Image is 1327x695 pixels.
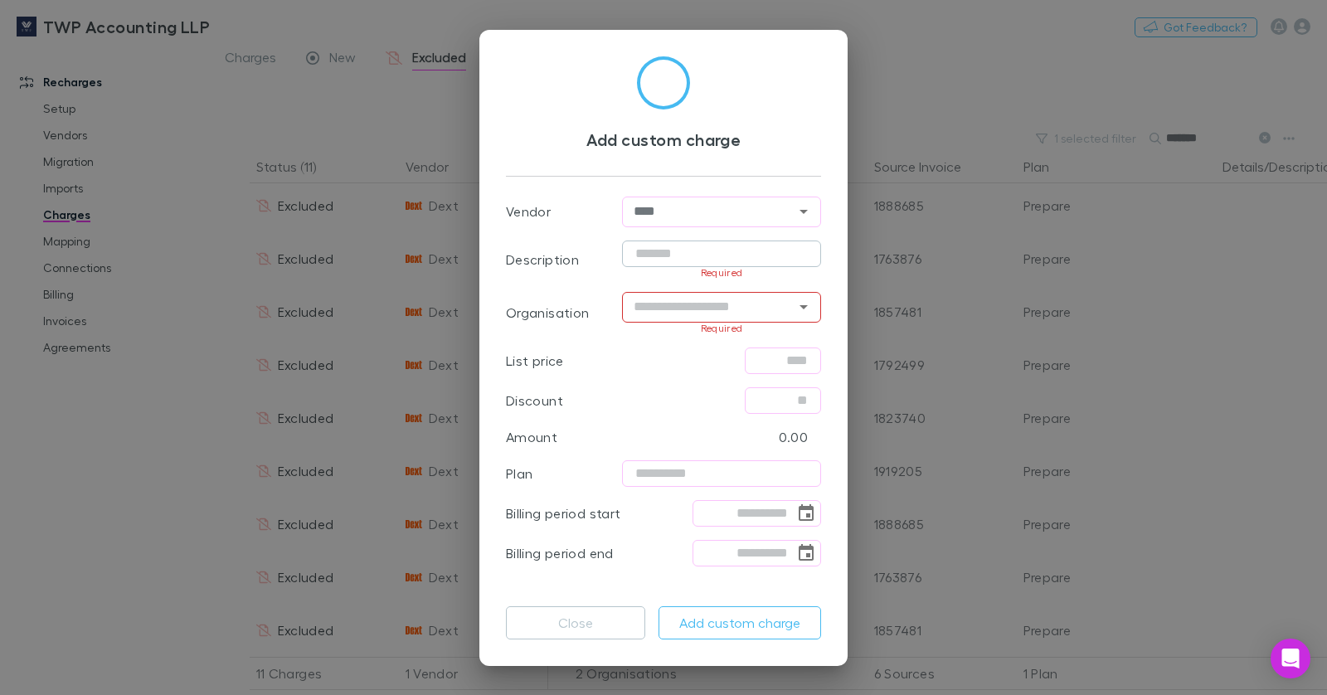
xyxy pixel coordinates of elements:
button: Open [792,200,815,223]
button: Add custom charge [659,606,821,639]
p: Organisation [506,303,589,323]
p: Description [506,250,579,270]
p: Required [622,267,821,279]
p: Billing period start [506,503,620,523]
button: Choose date [795,502,818,525]
div: Open Intercom Messenger [1271,639,1310,678]
p: List price [506,351,564,371]
p: Required [622,323,821,334]
h3: Add custom charge [506,129,821,149]
p: Vendor [506,202,551,221]
p: Billing period end [506,543,614,563]
button: Open [792,295,815,318]
p: Discount [506,391,563,411]
p: 0.00 [779,427,808,447]
button: Close [506,606,645,639]
p: Plan [506,464,532,484]
button: Choose date [795,542,818,565]
p: Amount [506,427,557,447]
